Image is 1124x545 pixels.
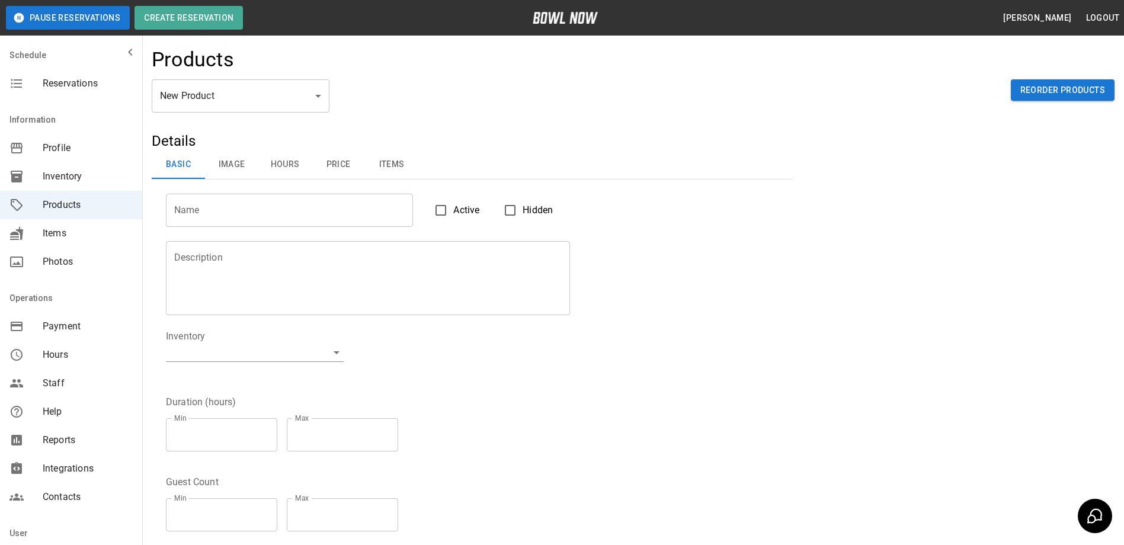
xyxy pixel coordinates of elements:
span: Contacts [43,490,133,504]
button: Items [365,150,418,179]
span: Integrations [43,461,133,476]
span: Products [43,198,133,212]
h4: Products [152,47,234,72]
button: [PERSON_NAME] [998,7,1076,29]
button: Pause Reservations [6,6,130,30]
span: Reports [43,433,133,447]
legend: Inventory [166,329,205,343]
span: Staff [43,376,133,390]
div: basic tabs example [152,150,793,179]
span: Active [453,203,479,217]
legend: Guest Count [166,475,219,489]
span: Payment [43,319,133,334]
legend: Duration (hours) [166,395,236,409]
span: Inventory [43,169,133,184]
label: Hidden products will not be visible to customers. You can still create and use them for bookings. [498,198,553,223]
button: Basic [152,150,205,179]
span: Hours [43,348,133,362]
h5: Details [152,132,793,150]
span: Items [43,226,133,241]
span: Help [43,405,133,419]
button: Price [312,150,365,179]
button: Hours [258,150,312,179]
span: Profile [43,141,133,155]
span: Hidden [523,203,553,217]
button: Reorder Products [1011,79,1115,101]
img: logo [533,12,598,24]
span: Photos [43,255,133,269]
div: New Product [152,79,329,113]
button: Create Reservation [135,6,243,30]
span: Reservations [43,76,133,91]
button: Logout [1081,7,1124,29]
button: Image [205,150,258,179]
